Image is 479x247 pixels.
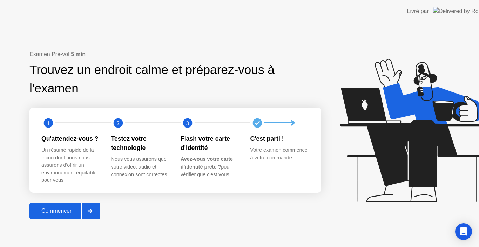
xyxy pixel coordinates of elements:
text: 2 [116,119,119,126]
div: Open Intercom Messenger [455,223,472,240]
div: C'est parti ! [250,134,309,143]
div: Trouvez un endroit calme et préparez-vous à l'examen [29,61,277,98]
div: Testez votre technologie [111,134,170,153]
div: Livré par [407,7,429,15]
b: Avez-vous votre carte d'identité prête ? [181,156,233,170]
div: Examen Pré-vol: [29,50,321,59]
text: 1 [47,119,50,126]
div: Votre examen commence à votre commande [250,146,309,162]
div: Un résumé rapide de la façon dont nous nous assurons d'offrir un environnement équitable pour vous [41,146,100,184]
div: Qu'attendez-vous ? [41,134,100,143]
button: Commencer [29,203,100,219]
div: Nous vous assurons que votre vidéo, audio et connexion sont correctes [111,156,170,178]
div: pour vérifier que c'est vous [181,156,239,178]
b: 5 min [71,51,86,57]
div: Commencer [32,208,81,214]
div: Flash votre carte d'identité [181,134,239,153]
text: 3 [186,119,189,126]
